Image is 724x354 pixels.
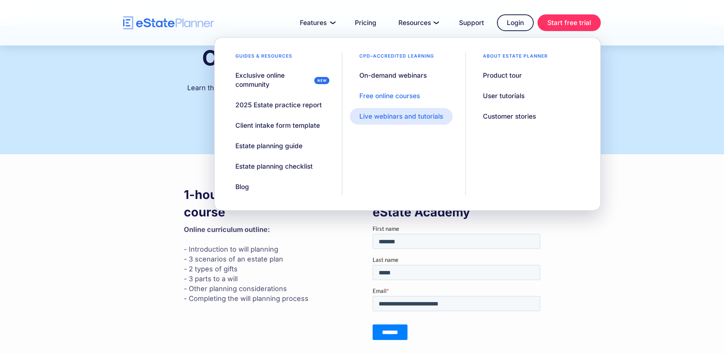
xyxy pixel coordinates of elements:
[184,186,351,221] h3: 1-hour estate planning course
[473,53,557,63] div: About estate planner
[226,179,259,195] a: Blog
[184,75,540,103] div: Learn the fundamentals of estate planning and more, with the eState Academy. Our self-paced cours...
[291,15,342,30] a: Features
[450,15,493,30] a: Support
[235,121,320,130] div: Client intake form template
[235,182,249,191] div: Blog
[483,91,525,100] div: User tutorials
[235,141,302,150] div: Estate planning guide
[235,162,313,171] div: Estate planning checklist
[473,67,531,84] a: Product tour
[373,225,540,353] iframe: Form 0
[359,112,443,121] div: Live webinars and tutorials
[226,138,312,154] a: Estate planning guide
[235,100,322,110] div: 2025 Estate practice report
[483,71,522,80] div: Product tour
[483,112,536,121] div: Customer stories
[226,67,334,93] a: Exclusive online community
[226,53,302,63] div: Guides & resources
[389,15,446,30] a: Resources
[184,226,270,233] strong: Online curriculum outline: ‍
[202,46,522,70] h1: Online estate planning courses
[235,71,311,89] div: Exclusive online community
[350,53,443,63] div: CPD–accredited learning
[226,97,331,113] a: 2025 Estate practice report
[473,108,545,125] a: Customer stories
[226,117,329,134] a: Client intake form template
[226,158,322,175] a: Estate planning checklist
[184,225,351,304] p: - Introduction to will planning - 3 scenarios of an estate plan - 2 types of gifts - 3 parts to a...
[350,67,436,84] a: On-demand webinars
[350,88,429,104] a: Free online courses
[497,14,534,31] a: Login
[359,91,420,100] div: Free online courses
[123,16,214,30] a: home
[350,108,453,125] a: Live webinars and tutorials
[538,14,601,31] a: Start free trial
[346,15,386,30] a: Pricing
[359,71,427,80] div: On-demand webinars
[473,88,534,104] a: User tutorials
